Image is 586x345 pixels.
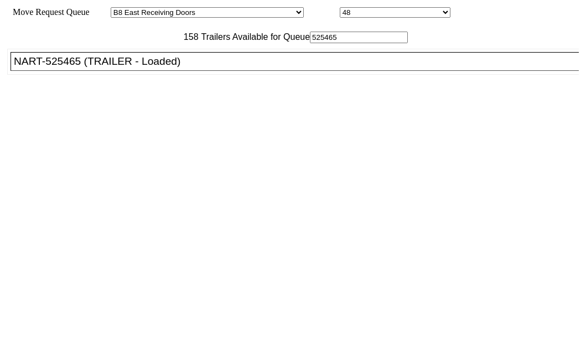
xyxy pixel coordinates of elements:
span: Location [306,7,338,17]
div: NART-525465 (TRAILER - Loaded) [14,55,585,68]
span: Area [91,7,108,17]
span: 158 [178,32,199,42]
span: Trailers Available for Queue [199,32,310,42]
span: Move Request Queue [7,7,90,17]
input: Filter Available Trailers [310,32,408,43]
